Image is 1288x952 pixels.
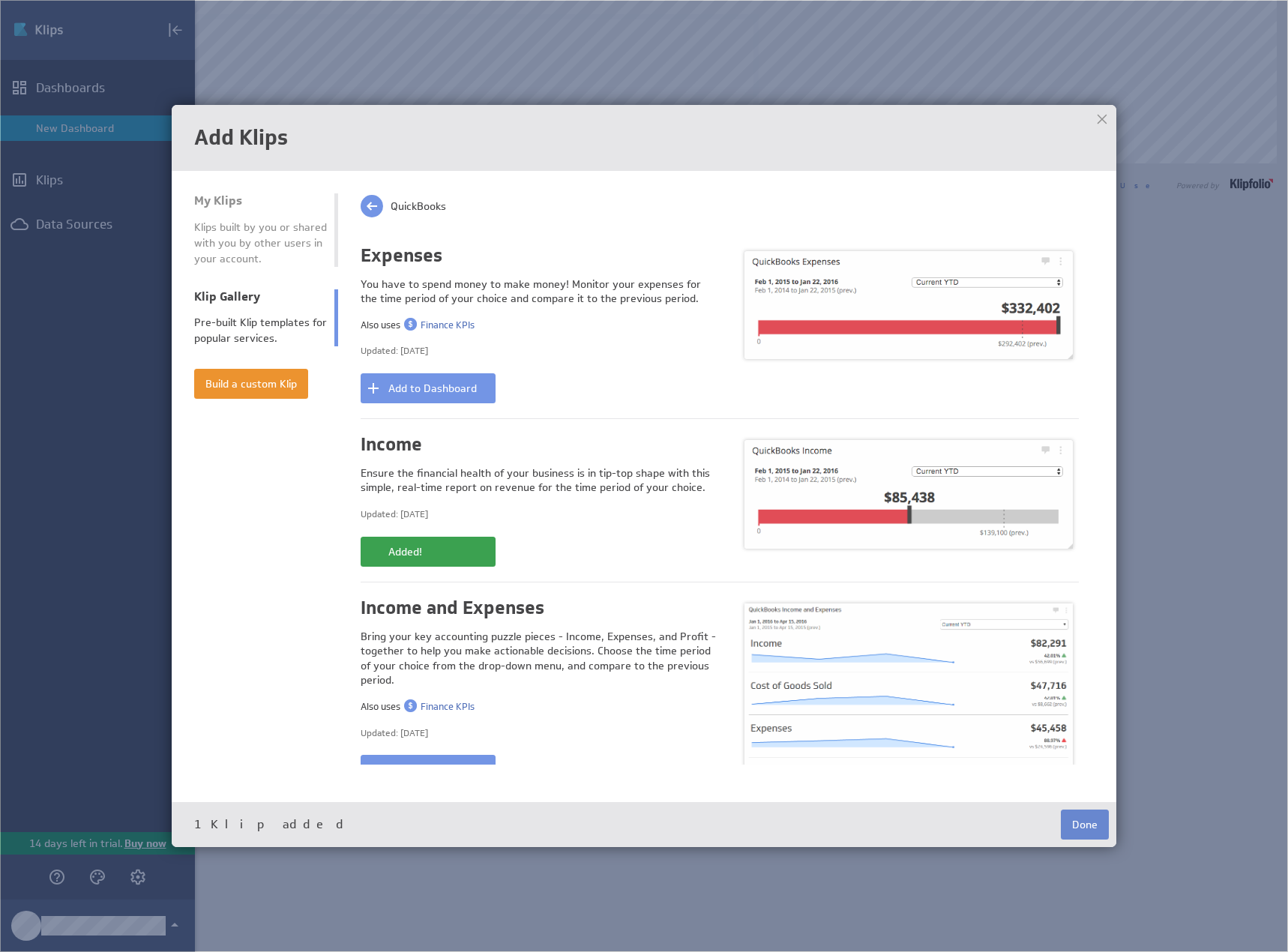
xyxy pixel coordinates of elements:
div: Updated: [DATE] [361,507,720,522]
li: Also uses [361,318,720,333]
div: Updated: [DATE] [361,343,720,358]
button: Added! [361,537,496,567]
div: Updated: [DATE] [361,726,720,741]
div: You have to spend money to make money! Monitor your expenses for the time period of your choice a... [361,277,720,307]
h1: Add Klips [194,127,1094,148]
img: image286808521443149053.png [404,318,417,331]
div: Klips built by you or shared with you by other users in your account. [194,220,327,267]
li: Also uses [361,699,720,714]
img: image2806400992156475060.png [744,251,1073,360]
h1: Income [361,434,720,455]
img: image3454998534616890319.PNG [744,603,1073,799]
div: Klip Gallery [194,289,327,304]
img: image286808521443149053.png [404,699,417,712]
div: My Klips [194,193,327,208]
span: Finance KPIs [421,319,475,331]
img: image2404674252906963712.png [744,440,1073,549]
button: Add to Dashboard [361,373,496,403]
button: Build a custom Klip [194,369,308,399]
div: Ensure the financial health of your business is in tip-top shape with this simple, real-time repo... [361,466,720,495]
span: Finance KPIs [421,700,475,712]
button: Done [1061,810,1109,840]
h1: Income and Expenses [361,597,720,618]
span: QuickBooks [391,199,446,213]
span: 1 Klip added [194,817,349,831]
h1: Expenses [361,245,720,266]
button: Add to Dashboard [361,755,496,785]
div: Pre-built Klip templates for popular services. [194,315,327,346]
div: Bring your key accounting puzzle pieces - Income, Expenses, and Profit - together to help you mak... [361,630,720,688]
